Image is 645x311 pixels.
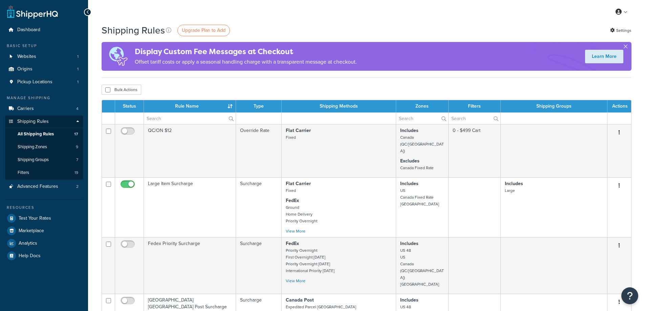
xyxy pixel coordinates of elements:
a: Learn More [585,50,623,63]
strong: FedEx [286,240,299,247]
th: Filters [449,100,501,112]
li: Shipping Groups [5,154,83,166]
span: Filters [18,170,29,176]
span: Shipping Groups [18,157,49,163]
th: Rule Name : activate to sort column ascending [144,100,236,112]
a: All Shipping Rules 17 [5,128,83,140]
a: Carriers 4 [5,103,83,115]
small: Priority Overnight First Overnight [DATE] Priority Overnight [DATE] International Priority [DATE] [286,247,335,274]
th: Actions [607,100,631,112]
td: Override Rate [236,124,282,177]
small: US Canada Fixed Rate [GEOGRAPHIC_DATA] [400,187,439,207]
strong: FedEx [286,197,299,204]
td: 0 - $499 Cart [449,124,501,177]
li: All Shipping Rules [5,128,83,140]
li: Carriers [5,103,83,115]
span: Upgrade Plan to Add [182,27,225,34]
a: Upgrade Plan to Add [177,25,230,36]
h4: Display Custom Fee Messages at Checkout [135,46,357,57]
td: Surcharge [236,177,282,237]
span: 1 [77,79,79,85]
a: Marketplace [5,225,83,237]
input: Search [449,113,500,124]
a: Shipping Zones 9 [5,141,83,153]
td: QC/ON $12 [144,124,236,177]
li: Test Your Rates [5,212,83,224]
small: Expedited Parcel [GEOGRAPHIC_DATA] [286,304,356,310]
span: 17 [74,131,78,137]
a: View More [286,278,305,284]
strong: Flat Carrier [286,127,311,134]
span: Marketplace [19,228,44,234]
td: Surcharge [236,237,282,294]
strong: Includes [400,296,418,304]
a: Shipping Groups 7 [5,154,83,166]
small: Fixed [286,134,296,140]
div: Basic Setup [5,43,83,49]
p: Offset tariff costs or apply a seasonal handling charge with a transparent message at checkout. [135,57,357,67]
small: Canada Fixed Rate [400,165,434,171]
button: Bulk Actions [102,85,141,95]
li: Shipping Rules [5,115,83,180]
a: ShipperHQ Home [7,5,58,19]
span: Websites [17,54,36,60]
small: Fixed [286,187,296,194]
span: 4 [76,106,79,112]
a: Dashboard [5,24,83,36]
span: Shipping Zones [18,144,47,150]
th: Shipping Methods [282,100,396,112]
span: Carriers [17,106,34,112]
a: Origins 1 [5,63,83,75]
strong: Flat Carrier [286,180,311,187]
span: Shipping Rules [17,119,49,125]
th: Shipping Groups [501,100,607,112]
span: 7 [76,157,78,163]
td: Large Item Surcharge [144,177,236,237]
strong: Includes [505,180,523,187]
small: Canada (QC/[GEOGRAPHIC_DATA]) [400,134,444,154]
input: Search [396,113,448,124]
img: duties-banner-06bc72dcb5fe05cb3f9472aba00be2ae8eb53ab6f0d8bb03d382ba314ac3c341.png [102,42,135,71]
span: 19 [74,170,78,176]
span: Advanced Features [17,184,58,190]
span: Help Docs [19,253,41,259]
input: Search [144,113,236,124]
small: US 48 US Canada (QC/[GEOGRAPHIC_DATA]) [GEOGRAPHIC_DATA] [400,247,444,287]
th: Type [236,100,282,112]
li: Advanced Features [5,180,83,193]
a: Help Docs [5,250,83,262]
span: All Shipping Rules [18,131,54,137]
a: Filters 19 [5,166,83,179]
a: Shipping Rules [5,115,83,128]
a: Websites 1 [5,50,83,63]
strong: Includes [400,240,418,247]
span: 1 [77,54,79,60]
li: Filters [5,166,83,179]
th: Zones [396,100,449,112]
span: 2 [76,184,79,190]
div: Manage Shipping [5,95,83,101]
a: Pickup Locations 1 [5,76,83,88]
span: Origins [17,66,33,72]
strong: Includes [400,127,418,134]
a: Analytics [5,237,83,249]
li: Shipping Zones [5,141,83,153]
small: Ground Home Delivery Priority Overnight [286,204,317,224]
td: Fedex Priority Surcharge [144,237,236,294]
strong: Canada Post [286,296,314,304]
span: Test Your Rates [19,216,51,221]
h1: Shipping Rules [102,24,165,37]
li: Origins [5,63,83,75]
a: View More [286,228,305,234]
button: Open Resource Center [621,287,638,304]
a: Settings [610,26,631,35]
small: Large [505,187,515,194]
span: Analytics [19,241,37,246]
span: Dashboard [17,27,40,33]
li: Pickup Locations [5,76,83,88]
strong: Includes [400,180,418,187]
